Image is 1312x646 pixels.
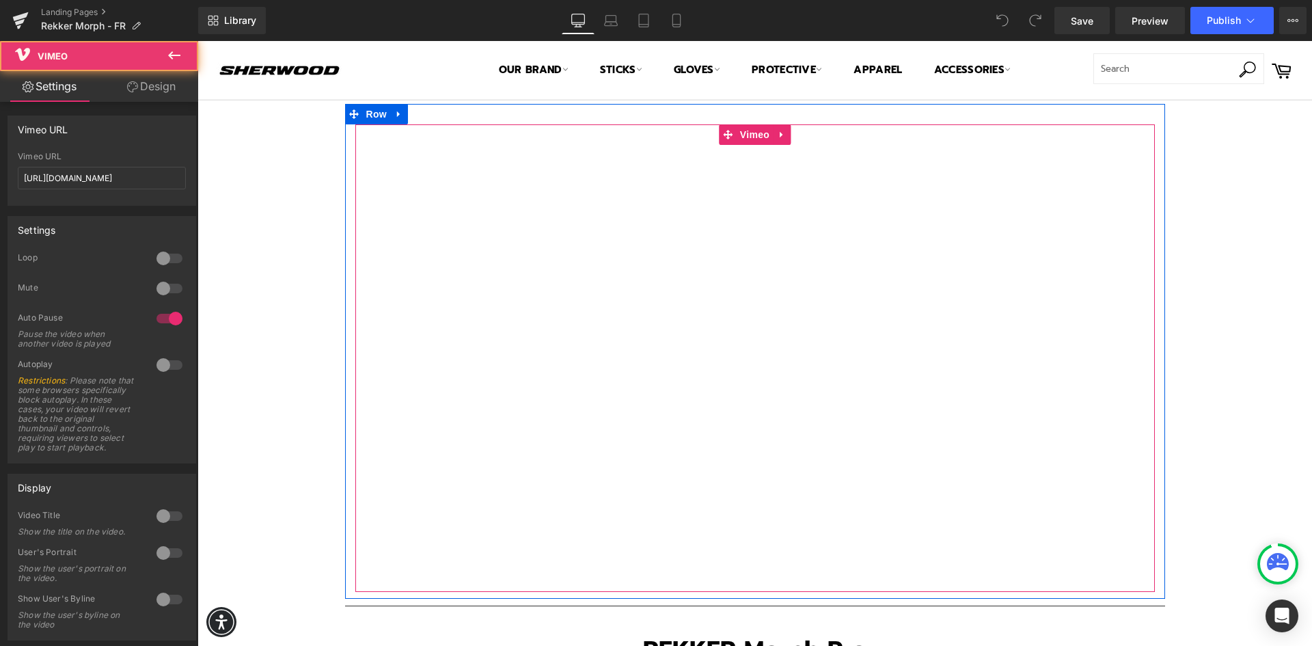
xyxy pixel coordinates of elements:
[627,7,660,34] a: Tablet
[18,252,143,267] div: Loop
[1071,14,1093,28] span: Save
[18,547,143,561] div: User's Portrait
[896,12,1067,43] input: Search
[1132,14,1168,28] span: Preview
[1190,7,1274,34] button: Publish
[165,63,193,83] span: Row
[1266,600,1298,632] div: Open Intercom Messenger
[18,329,141,349] div: Pause the video when another video is played
[18,527,141,537] div: Show the title on the video.
[1207,15,1241,26] span: Publish
[1279,7,1307,34] button: More
[18,217,55,236] div: Settings
[14,16,150,42] img: SHERWOOD™
[18,359,143,373] div: Autoplay
[18,312,143,327] div: Auto Pause
[102,71,201,102] a: Design
[18,474,51,494] div: Display
[562,7,594,34] a: Desktop
[18,564,141,583] div: Show the user's portrait on the video.
[18,375,65,386] a: Restrictions
[18,282,143,297] div: Mute
[198,7,266,34] a: New Library
[38,51,68,62] span: Vimeo
[41,21,126,31] span: Rekker Morph - FR
[1022,7,1049,34] button: Redo
[1115,7,1185,34] a: Preview
[989,7,1016,34] button: Undo
[18,610,141,630] div: Show the user's byline on the video
[594,7,627,34] a: Laptop
[660,7,693,34] a: Mobile
[9,566,39,596] div: Accessibility Menu
[446,591,669,627] strong: REKKER Morph Pro
[41,7,198,18] a: Landing Pages
[18,510,143,524] div: Video Title
[18,376,141,453] div: : Please note that some browsers specifically block autoplay. In these cases, your video will rev...
[193,63,210,83] a: Expand / Collapse
[18,152,186,161] div: Vimeo URL
[224,14,256,27] span: Library
[18,116,68,135] div: Vimeo URL
[18,593,143,608] div: Show User's Byline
